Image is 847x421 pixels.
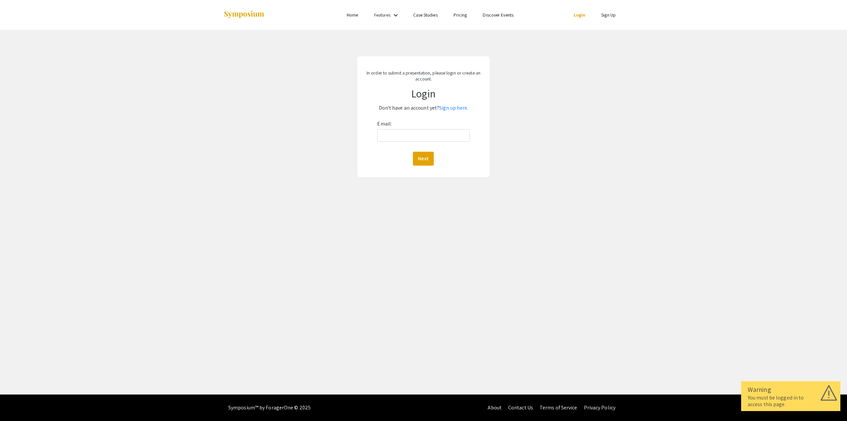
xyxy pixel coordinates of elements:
h1: Login [366,87,481,100]
a: Contact Us [508,404,533,411]
a: Terms of Service [540,404,577,411]
a: Pricing [454,12,467,18]
img: Symposium by ForagerOne [223,10,265,19]
a: Privacy Policy [584,404,615,411]
a: Sign up here. [439,104,468,111]
a: Home [347,12,358,18]
a: Sign Up [601,12,616,18]
label: Email: [377,119,392,129]
div: Symposium™ by ForagerOne © 2025 [228,395,311,421]
a: Case Studies [413,12,438,18]
mat-icon: Expand Features list [392,11,400,19]
p: Don't have an account yet? [366,103,481,113]
a: Discover Events [483,12,513,18]
a: Login [574,12,586,18]
a: About [488,404,502,411]
p: In order to submit a presentation, please login or create an account. [366,70,481,82]
a: Features [374,12,391,18]
div: Warning [748,385,834,395]
div: You must be logged in to access this page. [748,395,834,408]
button: Next [413,152,434,166]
